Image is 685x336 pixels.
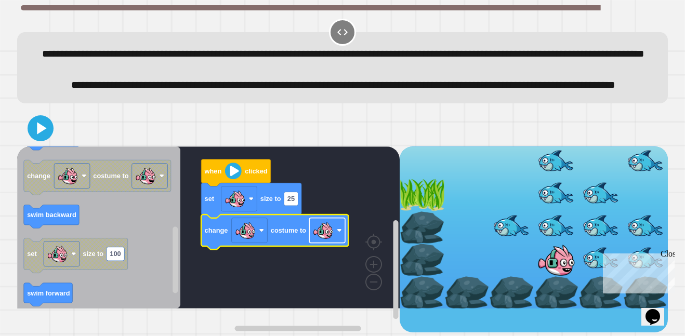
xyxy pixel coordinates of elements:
text: size to [260,195,281,203]
text: 100 [110,250,121,258]
text: costume to [271,226,306,234]
text: change [205,226,228,234]
text: swim forward [27,289,70,297]
iframe: chat widget [641,294,675,326]
text: 25 [287,195,295,203]
text: when [204,167,222,175]
iframe: chat widget [599,249,675,293]
text: change [27,172,50,180]
text: costume to [93,172,128,180]
div: Chat with us now!Close [4,4,72,66]
text: swim backward [27,211,76,219]
text: size to [83,250,103,258]
text: clicked [245,167,267,175]
div: Blockly Workspace [17,146,400,333]
text: set [205,195,215,203]
text: set [27,250,37,258]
